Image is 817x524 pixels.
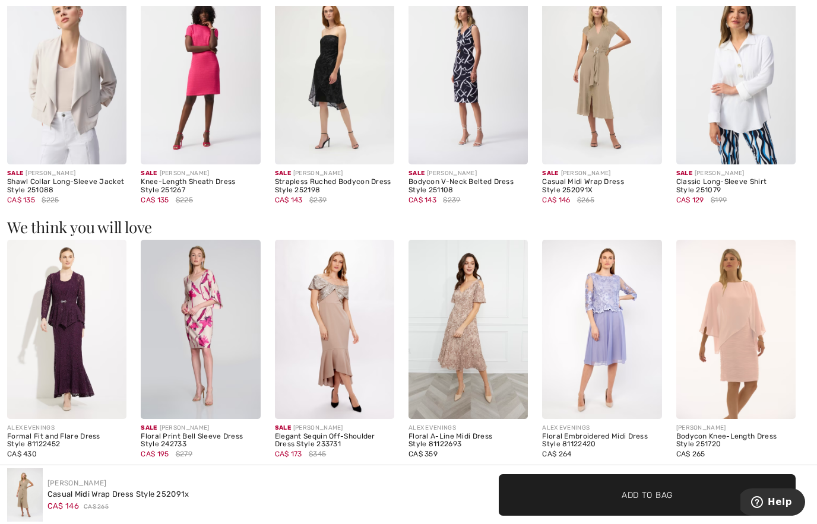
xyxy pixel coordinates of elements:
[676,433,796,449] div: Bodycon Knee-Length Dress Style 251720
[47,501,79,510] span: CA$ 146
[275,424,291,431] span: Sale
[542,433,661,449] div: Floral Embroidered Midi Dress Style 81122420
[711,195,727,205] span: $199
[275,240,394,419] img: Elegant Sequin Off-Shoulder Dress Style 233731
[7,433,126,449] div: Formal Fit and Flare Dress Style 81122452
[7,220,810,235] h3: We think you will love
[141,240,260,419] img: Floral Print Bell Sleeve Dress Style 242733
[42,195,59,205] span: $225
[141,178,260,195] div: Knee-Length Sheath Dress Style 251267
[676,424,796,433] div: [PERSON_NAME]
[275,433,394,449] div: Elegant Sequin Off-Shoulder Dress Style 233731
[7,170,23,177] span: Sale
[542,424,661,433] div: ALEX EVENINGS
[408,169,528,178] div: [PERSON_NAME]
[499,474,796,516] button: Add to Bag
[309,449,326,459] span: $345
[542,178,661,195] div: Casual Midi Wrap Dress Style 252091X
[309,195,327,205] span: $239
[408,170,425,177] span: Sale
[47,479,107,487] a: [PERSON_NAME]
[141,196,169,204] span: CA$ 135
[676,170,692,177] span: Sale
[408,450,438,458] span: CA$ 359
[176,195,193,205] span: $225
[141,170,157,177] span: Sale
[542,240,661,419] img: Floral Embroidered Midi Dress Style 81122420
[275,178,394,195] div: Strapless Ruched Bodycon Dress Style 252198
[275,196,303,204] span: CA$ 143
[408,424,528,433] div: ALEX EVENINGS
[275,424,394,433] div: [PERSON_NAME]
[408,196,436,204] span: CA$ 143
[141,433,260,449] div: Floral Print Bell Sleeve Dress Style 242733
[676,450,705,458] span: CA$ 265
[542,196,570,204] span: CA$ 146
[275,450,302,458] span: CA$ 173
[141,424,157,431] span: Sale
[7,468,43,522] img: Casual Midi Wrap Dress Style 252091X
[7,169,126,178] div: [PERSON_NAME]
[47,488,189,500] div: Casual Midi Wrap Dress Style 252091x
[577,195,594,205] span: $265
[141,169,260,178] div: [PERSON_NAME]
[443,195,460,205] span: $239
[542,450,571,458] span: CA$ 264
[676,178,796,195] div: Classic Long-Sleeve Shirt Style 251079
[141,424,260,433] div: [PERSON_NAME]
[176,449,192,459] span: $279
[676,196,704,204] span: CA$ 129
[7,240,126,419] img: Formal Fit and Flare Dress Style 81122452
[7,450,37,458] span: CA$ 430
[542,170,558,177] span: Sale
[275,169,394,178] div: [PERSON_NAME]
[676,169,796,178] div: [PERSON_NAME]
[7,178,126,195] div: Shawl Collar Long-Sleeve Jacket Style 251088
[141,450,169,458] span: CA$ 195
[275,170,291,177] span: Sale
[408,240,528,419] img: Floral A-Line Midi Dress Style 81122693
[622,488,673,501] span: Add to Bag
[7,424,126,433] div: ALEX EVENINGS
[676,240,796,419] img: Bodycon Knee-Length Dress Style 251720
[408,178,528,195] div: Bodycon V-Neck Belted Dress Style 251108
[408,433,528,449] div: Floral A-Line Midi Dress Style 81122693
[542,169,661,178] div: [PERSON_NAME]
[84,503,109,512] span: CA$ 265
[7,196,35,204] span: CA$ 135
[740,488,805,518] iframe: Opens a widget where you can find more information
